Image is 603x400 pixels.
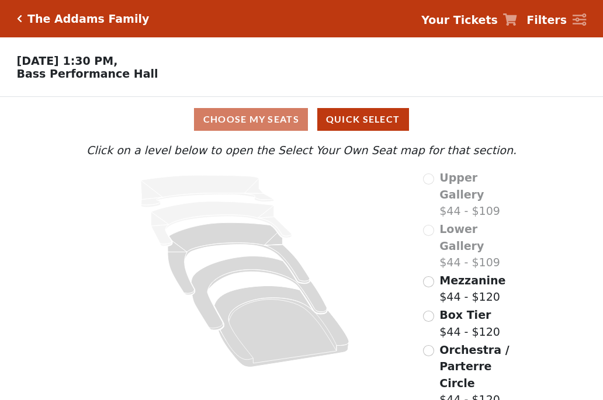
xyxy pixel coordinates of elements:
[141,175,274,207] path: Upper Gallery - Seats Available: 0
[27,12,149,26] h5: The Addams Family
[439,272,505,305] label: $44 - $120
[214,286,349,367] path: Orchestra / Parterre Circle - Seats Available: 108
[439,308,491,321] span: Box Tier
[439,307,500,340] label: $44 - $120
[439,169,519,220] label: $44 - $109
[421,13,498,26] strong: Your Tickets
[421,12,517,29] a: Your Tickets
[317,108,409,131] button: Quick Select
[151,201,292,246] path: Lower Gallery - Seats Available: 0
[526,12,586,29] a: Filters
[84,142,519,159] p: Click on a level below to open the Select Your Own Seat map for that section.
[439,222,484,252] span: Lower Gallery
[17,15,22,23] a: Click here to go back to filters
[439,343,509,389] span: Orchestra / Parterre Circle
[439,221,519,271] label: $44 - $109
[439,171,484,201] span: Upper Gallery
[526,13,567,26] strong: Filters
[439,274,505,287] span: Mezzanine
